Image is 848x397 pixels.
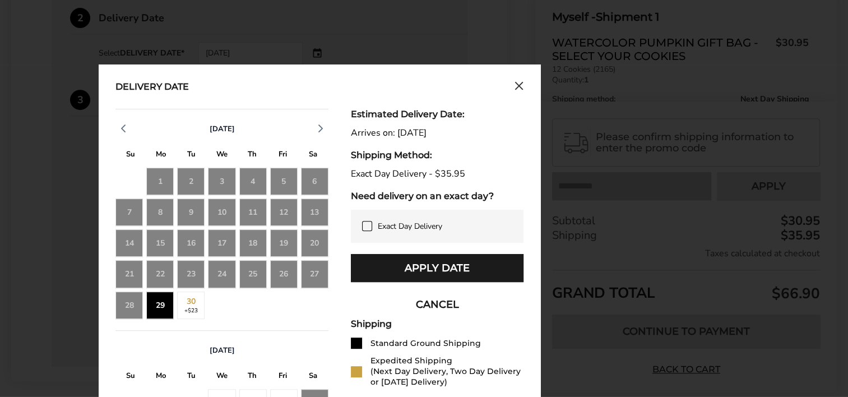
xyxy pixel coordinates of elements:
[115,368,146,386] div: S
[267,368,298,386] div: F
[237,368,267,386] div: T
[370,338,481,349] div: Standard Ground Shipping
[351,254,523,282] button: Apply Date
[351,290,523,318] button: CANCEL
[115,81,189,94] div: Delivery Date
[298,147,328,164] div: S
[205,345,239,356] button: [DATE]
[205,124,239,134] button: [DATE]
[298,368,328,386] div: S
[351,128,523,139] div: Arrives on: [DATE]
[351,109,523,119] div: Estimated Delivery Date:
[207,368,237,386] div: W
[177,368,207,386] div: T
[351,318,523,329] div: Shipping
[370,356,523,387] div: Expedited Shipping (Next Day Delivery, Two Day Delivery or [DATE] Delivery)
[210,345,235,356] span: [DATE]
[351,150,523,160] div: Shipping Method:
[115,147,146,164] div: S
[515,81,523,94] button: Close calendar
[378,221,442,232] span: Exact Day Delivery
[207,147,237,164] div: W
[351,169,523,179] div: Exact Day Delivery - $35.95
[210,124,235,134] span: [DATE]
[146,147,176,164] div: M
[237,147,267,164] div: T
[267,147,298,164] div: F
[177,147,207,164] div: T
[351,191,523,201] div: Need delivery on an exact day?
[146,368,176,386] div: M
